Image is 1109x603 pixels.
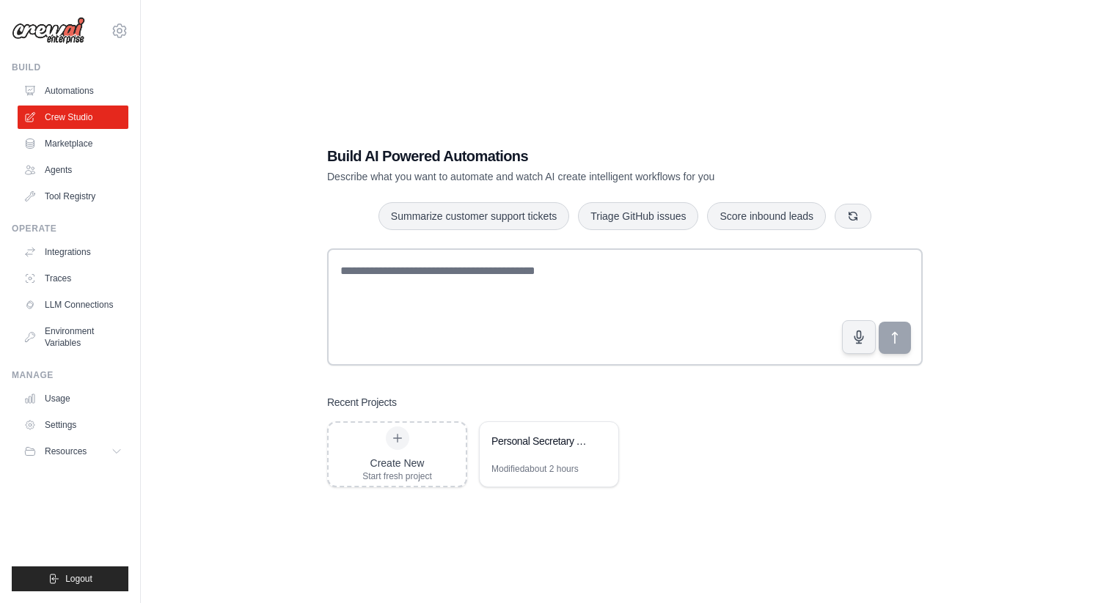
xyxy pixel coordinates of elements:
div: Manage [12,369,128,381]
button: Click to speak your automation idea [842,320,876,354]
span: Logout [65,573,92,585]
a: Settings [18,413,128,437]
h3: Recent Projects [327,395,397,410]
button: Triage GitHub issues [578,202,698,230]
div: Operate [12,223,128,234]
div: Build [12,62,128,73]
img: Logo [12,17,85,45]
a: Marketplace [18,132,128,155]
button: Resources [18,440,128,463]
button: Summarize customer support tickets [378,202,569,230]
h1: Build AI Powered Automations [327,146,820,166]
a: Crew Studio [18,106,128,129]
a: Environment Variables [18,319,128,355]
button: Score inbound leads [707,202,826,230]
a: Integrations [18,240,128,264]
div: Start fresh project [362,470,432,482]
a: Automations [18,79,128,103]
div: Modified about 2 hours [491,463,579,475]
a: LLM Connections [18,293,128,317]
div: Create New [362,456,432,470]
div: Personal Secretary Assistant [491,434,592,448]
a: Tool Registry [18,185,128,208]
a: Usage [18,387,128,410]
span: Resources [45,445,87,457]
button: Get new suggestions [835,204,871,229]
p: Describe what you want to automate and watch AI create intelligent workflows for you [327,169,820,184]
a: Agents [18,158,128,182]
button: Logout [12,566,128,591]
a: Traces [18,267,128,290]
